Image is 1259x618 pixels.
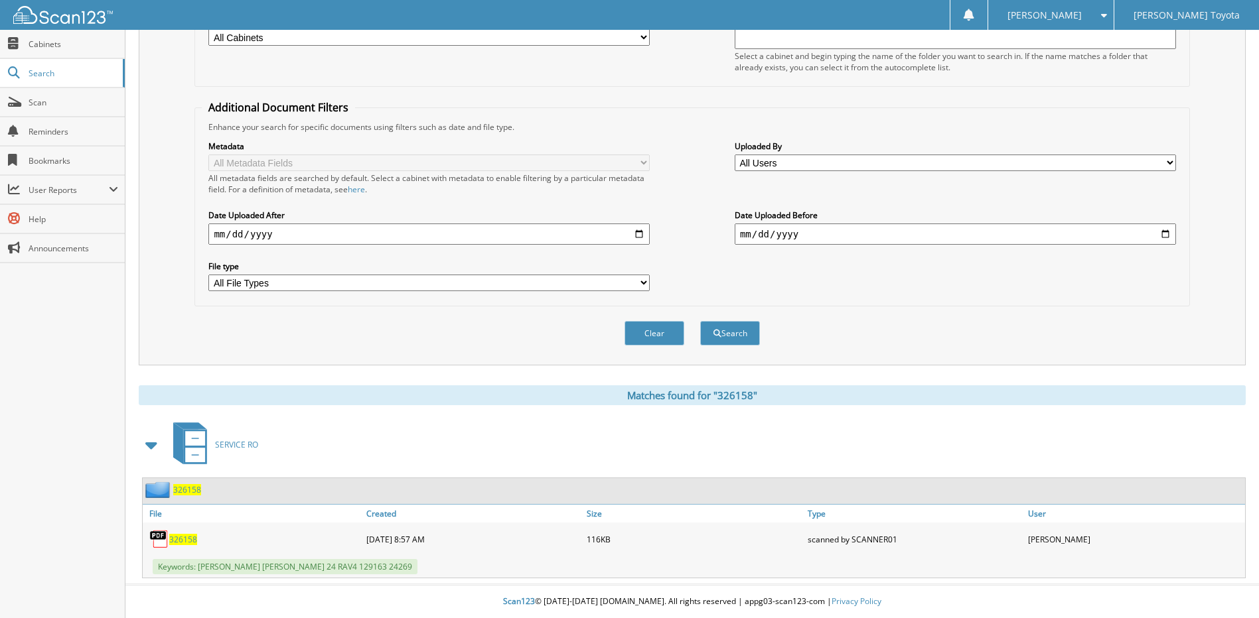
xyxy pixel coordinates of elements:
a: Type [804,505,1025,523]
a: 326158 [173,484,201,495]
input: start [208,223,650,245]
span: Keywords: [PERSON_NAME] [PERSON_NAME] 24 RAV4 129163 24269 [153,559,417,574]
a: 326158 [169,534,197,545]
label: Uploaded By [735,141,1176,152]
a: File [143,505,363,523]
button: Clear [625,321,684,345]
div: Enhance your search for specific documents using filters such as date and file type. [202,121,1182,133]
span: Search [29,68,116,79]
img: scan123-logo-white.svg [13,6,113,24]
span: Bookmarks [29,155,118,166]
div: 116KB [583,526,804,552]
span: Scan123 [503,595,535,607]
div: [PERSON_NAME] [1025,526,1245,552]
span: Reminders [29,126,118,137]
a: here [348,184,365,195]
span: [PERSON_NAME] Toyota [1134,11,1240,19]
a: Privacy Policy [832,595,881,607]
div: scanned by SCANNER01 [804,526,1025,552]
span: User Reports [29,184,109,196]
span: Announcements [29,243,118,254]
span: Cabinets [29,38,118,50]
a: SERVICE RO [165,418,258,471]
div: [DATE] 8:57 AM [363,526,583,552]
img: folder2.png [145,481,173,498]
span: Scan [29,97,118,108]
span: SERVICE RO [215,439,258,450]
label: Metadata [208,141,650,152]
div: © [DATE]-[DATE] [DOMAIN_NAME]. All rights reserved | appg03-scan123-com | [125,586,1259,618]
label: Date Uploaded Before [735,210,1176,221]
div: Matches found for "326158" [139,385,1246,405]
a: Created [363,505,583,523]
button: Search [700,321,760,345]
img: PDF.png [149,529,169,549]
a: User [1025,505,1245,523]
div: Select a cabinet and begin typing the name of the folder you want to search in. If the name match... [735,50,1176,73]
label: File type [208,261,650,272]
input: end [735,223,1176,245]
span: Help [29,214,118,225]
label: Date Uploaded After [208,210,650,221]
a: Size [583,505,804,523]
span: [PERSON_NAME] [1007,11,1082,19]
div: All metadata fields are searched by default. Select a cabinet with metadata to enable filtering b... [208,172,650,195]
legend: Additional Document Filters [202,100,355,115]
